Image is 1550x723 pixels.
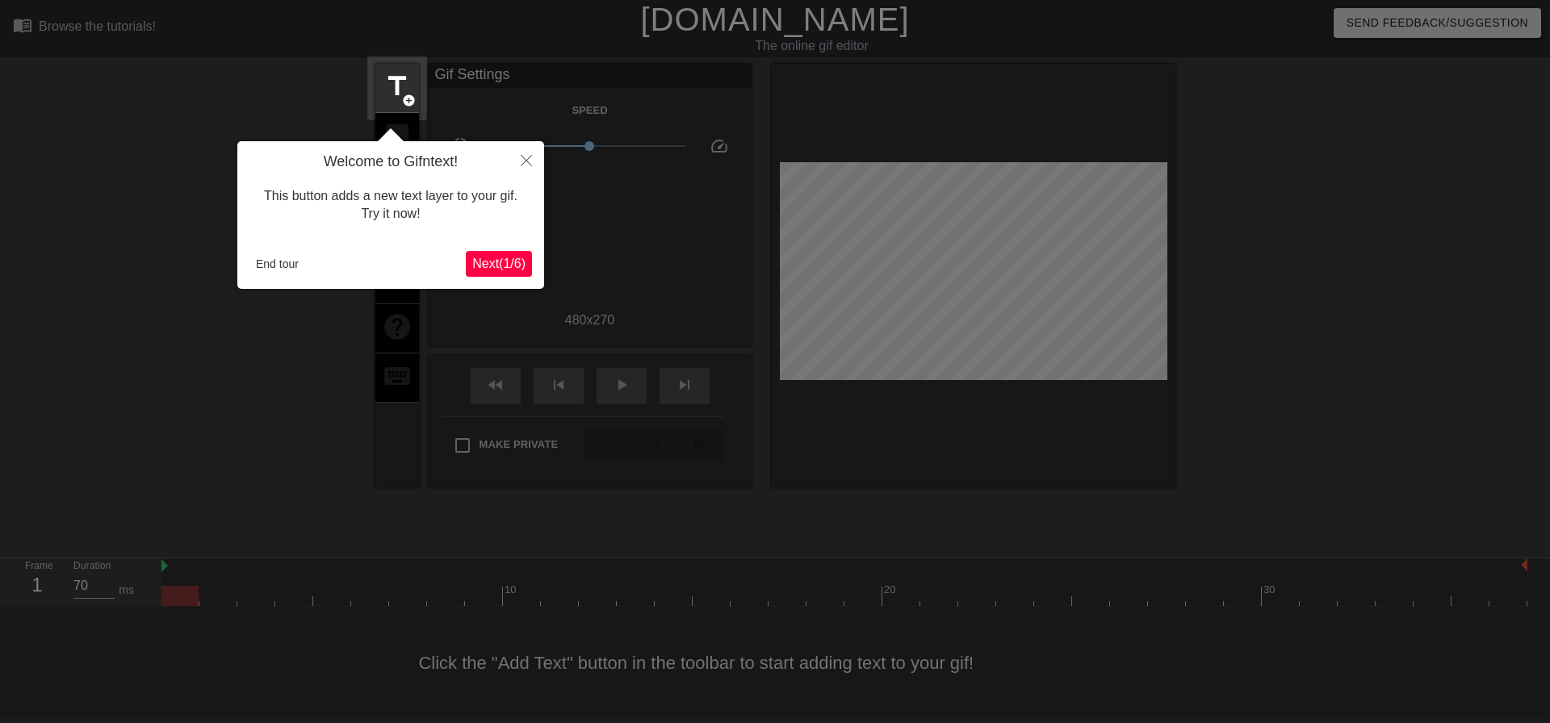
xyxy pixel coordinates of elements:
h4: Welcome to Gifntext! [249,153,532,171]
div: This button adds a new text layer to your gif. Try it now! [249,171,532,240]
span: Next ( 1 / 6 ) [472,257,526,270]
button: End tour [249,252,305,276]
button: Next [466,251,532,277]
button: Close [509,141,544,178]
